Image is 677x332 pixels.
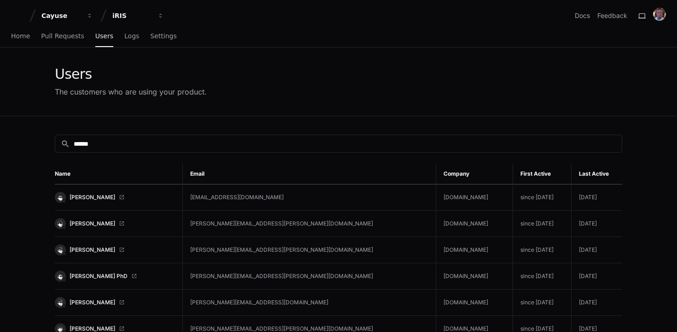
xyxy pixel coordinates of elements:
[11,33,30,39] span: Home
[38,7,97,24] button: Cayuse
[150,26,176,47] a: Settings
[150,33,176,39] span: Settings
[70,194,115,201] span: [PERSON_NAME]
[56,193,64,202] img: 9.svg
[56,298,64,307] img: 6.svg
[56,219,64,228] img: 12.svg
[182,211,436,237] td: [PERSON_NAME][EMAIL_ADDRESS][PERSON_NAME][DOMAIN_NAME]
[513,164,571,184] th: First Active
[513,211,571,237] td: since [DATE]
[55,164,182,184] th: Name
[95,26,113,47] a: Users
[571,263,622,290] td: [DATE]
[182,263,436,290] td: [PERSON_NAME][EMAIL_ADDRESS][PERSON_NAME][DOMAIN_NAME]
[109,7,168,24] button: iRIS
[55,66,207,83] div: Users
[571,164,622,184] th: Last Active
[436,290,513,316] td: [DOMAIN_NAME]
[55,271,175,282] a: [PERSON_NAME] PhD
[182,164,436,184] th: Email
[11,26,30,47] a: Home
[436,164,513,184] th: Company
[70,299,115,306] span: [PERSON_NAME]
[55,297,175,308] a: [PERSON_NAME]
[182,184,436,211] td: [EMAIL_ADDRESS][DOMAIN_NAME]
[648,302,672,326] iframe: Open customer support
[597,11,627,20] button: Feedback
[56,245,64,254] img: 6.svg
[124,26,139,47] a: Logs
[70,273,128,280] span: [PERSON_NAME] PhD
[55,218,175,229] a: [PERSON_NAME]
[513,184,571,211] td: since [DATE]
[182,290,436,316] td: [PERSON_NAME][EMAIL_ADDRESS][DOMAIN_NAME]
[513,237,571,263] td: since [DATE]
[70,246,115,254] span: [PERSON_NAME]
[41,26,84,47] a: Pull Requests
[182,237,436,263] td: [PERSON_NAME][EMAIL_ADDRESS][PERSON_NAME][DOMAIN_NAME]
[55,192,175,203] a: [PERSON_NAME]
[55,86,207,97] div: The customers who are using your product.
[436,211,513,237] td: [DOMAIN_NAME]
[513,290,571,316] td: since [DATE]
[55,244,175,255] a: [PERSON_NAME]
[436,237,513,263] td: [DOMAIN_NAME]
[653,8,666,21] img: ACg8ocKAlM-Q7V_Zlx5XEqR6lUECShsWqs6mVKHrgbIkfdYQT94bKZE=s96-c
[56,272,64,280] img: 13.svg
[95,33,113,39] span: Users
[571,237,622,263] td: [DATE]
[70,220,115,227] span: [PERSON_NAME]
[571,184,622,211] td: [DATE]
[436,184,513,211] td: [DOMAIN_NAME]
[124,33,139,39] span: Logs
[41,11,81,20] div: Cayuse
[436,263,513,290] td: [DOMAIN_NAME]
[571,290,622,316] td: [DATE]
[575,11,590,20] a: Docs
[61,139,70,148] mat-icon: search
[41,33,84,39] span: Pull Requests
[112,11,152,20] div: iRIS
[571,211,622,237] td: [DATE]
[513,263,571,290] td: since [DATE]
